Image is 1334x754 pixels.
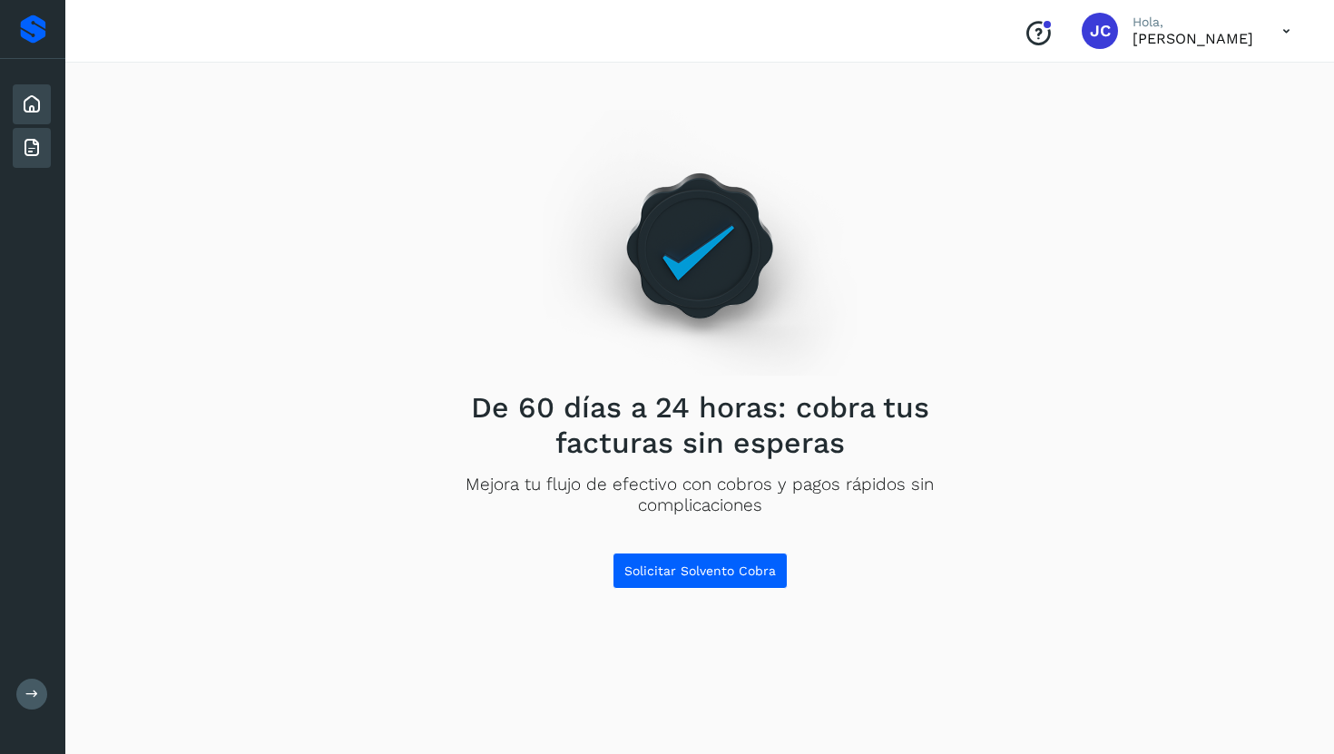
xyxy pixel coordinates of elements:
[543,110,857,376] img: Empty state image
[441,475,958,516] p: Mejora tu flujo de efectivo con cobros y pagos rápidos sin complicaciones
[13,84,51,124] div: Inicio
[1133,15,1253,30] p: Hola,
[441,390,958,460] h2: De 60 días a 24 horas: cobra tus facturas sin esperas
[613,553,788,589] button: Solicitar Solvento Cobra
[1133,30,1253,47] p: JOSUE CHAN
[13,128,51,168] div: Facturas
[624,564,776,577] span: Solicitar Solvento Cobra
